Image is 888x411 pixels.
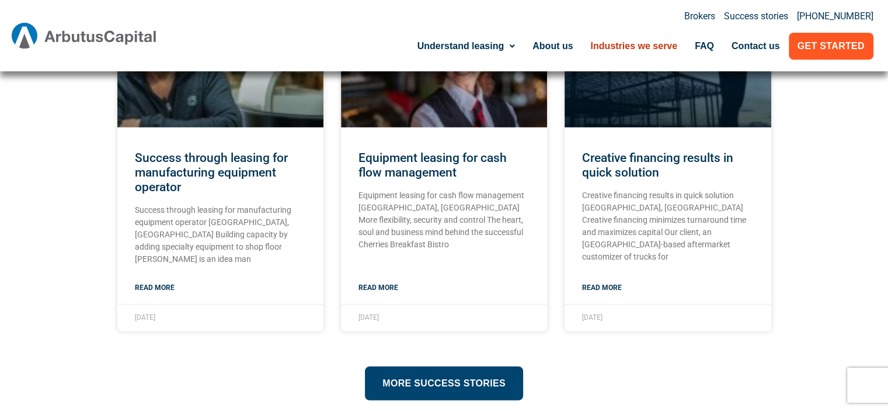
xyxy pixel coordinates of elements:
[582,313,603,322] span: [DATE]
[135,151,288,194] a: Success through leasing for manufacturing equipment operator
[365,367,523,400] a: More success stories
[358,189,530,251] p: Equipment leasing for cash flow management [GEOGRAPHIC_DATA], [GEOGRAPHIC_DATA] More flexibility,...
[382,375,506,392] span: More success stories
[524,33,581,60] a: About us
[789,33,873,60] a: Get Started
[686,33,723,60] a: FAQ
[582,151,733,179] a: Creative financing results in quick solution
[358,313,379,322] span: [DATE]
[723,33,789,60] a: Contact us
[135,204,306,265] p: Success through leasing for manufacturing equipment operator [GEOGRAPHIC_DATA], [GEOGRAPHIC_DATA]...
[135,281,175,295] a: Read more about Success through leasing for manufacturing equipment operator
[797,12,873,21] a: [PHONE_NUMBER]
[582,281,622,295] a: Read more about Creative financing results in quick solution
[581,33,686,60] a: Industries we serve
[358,151,507,179] a: Equipment leasing for cash flow management
[582,189,753,263] p: Creative financing results in quick solution [GEOGRAPHIC_DATA], [GEOGRAPHIC_DATA] Creative financ...
[135,313,155,322] span: [DATE]
[724,12,788,21] a: Success stories
[358,281,398,295] a: Read more about Equipment leasing for cash flow management
[409,33,524,60] a: Understand leasing
[684,12,715,21] a: Brokers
